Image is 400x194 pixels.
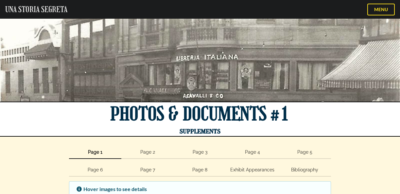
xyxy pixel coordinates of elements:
a: Page 6 [69,164,121,177]
a: Page 1 [69,146,121,159]
a: Page 7 [121,164,174,177]
div: Hover images to see details [76,186,324,192]
button: MENU [367,4,395,15]
a: UNA STORIA SEGRETA [5,4,67,14]
a: Exhibit Appearances [226,164,279,177]
a: Page 5 [279,146,331,159]
a: Page 3 [174,146,226,159]
a: Page 4 [226,146,279,159]
a: Bibliography [279,164,331,177]
a: Page 8 [174,164,226,177]
a: Page 2 [121,146,174,159]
